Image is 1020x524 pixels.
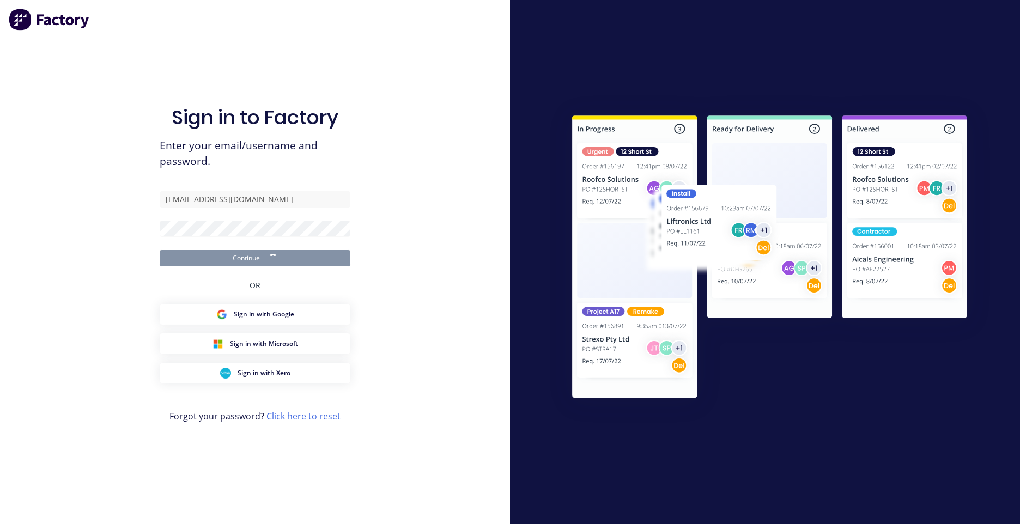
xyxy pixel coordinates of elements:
div: OR [250,266,260,304]
button: Xero Sign inSign in with Xero [160,363,350,383]
input: Email/Username [160,191,350,208]
span: Sign in with Microsoft [230,339,298,349]
img: Factory [9,9,90,31]
span: Enter your email/username and password. [160,138,350,169]
span: Sign in with Google [234,309,294,319]
img: Google Sign in [216,309,227,320]
span: Forgot your password? [169,410,341,423]
a: Click here to reset [266,410,341,422]
button: Microsoft Sign inSign in with Microsoft [160,333,350,354]
button: Continue [160,250,350,266]
h1: Sign in to Factory [172,106,338,129]
span: Sign in with Xero [238,368,290,378]
img: Xero Sign in [220,368,231,379]
button: Google Sign inSign in with Google [160,304,350,325]
img: Sign in [548,94,991,424]
img: Microsoft Sign in [212,338,223,349]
